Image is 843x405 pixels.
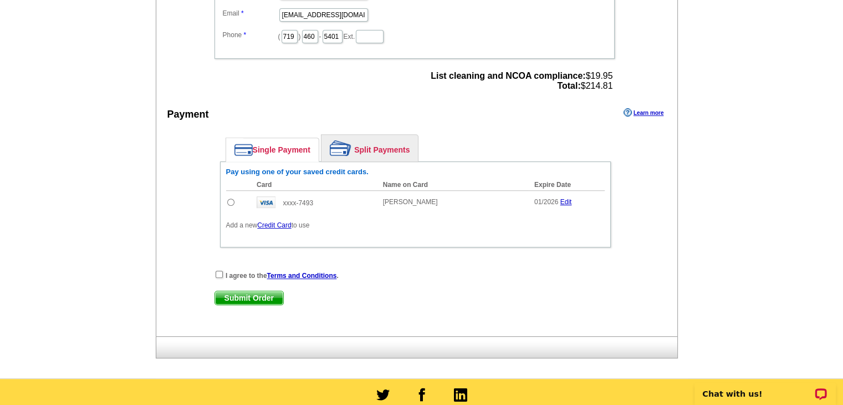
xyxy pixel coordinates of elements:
h6: Pay using one of your saved credit cards. [226,168,605,176]
a: Credit Card [257,221,291,229]
img: single-payment.png [234,144,253,156]
a: Edit [560,198,572,206]
a: Terms and Conditions [267,272,337,280]
p: Add a new to use [226,220,605,230]
div: Payment [167,107,209,122]
dd: ( ) - Ext. [220,27,609,44]
strong: I agree to the . [226,272,339,280]
strong: Total: [557,81,580,90]
span: xxxx-7493 [283,199,313,207]
th: Expire Date [529,179,605,191]
iframe: LiveChat chat widget [687,370,843,405]
a: Learn more [624,108,663,117]
a: Split Payments [321,135,418,161]
span: [PERSON_NAME] [383,198,438,206]
span: 01/2026 [534,198,558,206]
span: Submit Order [215,291,283,305]
img: split-payment.png [330,140,351,156]
th: Card [251,179,377,191]
span: $19.95 $214.81 [431,71,612,91]
strong: List cleaning and NCOA compliance: [431,71,585,80]
th: Name on Card [377,179,529,191]
img: visa.gif [257,196,275,208]
a: Single Payment [226,138,319,161]
label: Email [223,8,278,18]
label: Phone [223,30,278,40]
